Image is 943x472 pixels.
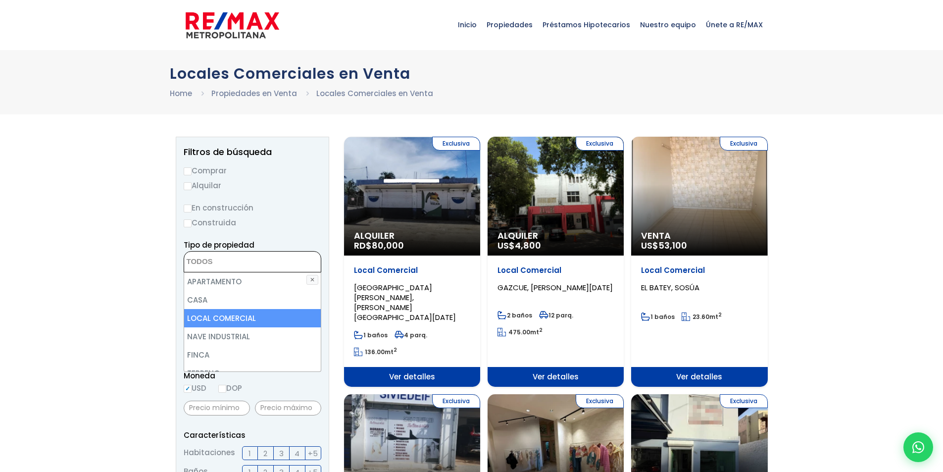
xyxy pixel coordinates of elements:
input: Precio máximo [255,401,321,416]
li: CASA [184,291,321,309]
span: Alquiler [497,231,614,241]
label: Construida [184,216,321,229]
span: 53,100 [658,239,687,252]
span: 3 [279,447,284,460]
span: Exclusiva [720,137,768,151]
li: TERRENO [184,364,321,382]
span: Exclusiva [720,394,768,408]
span: 4,800 [515,239,541,252]
span: Préstamos Hipotecarios [538,10,635,40]
span: 4 [295,447,299,460]
span: Inicio [453,10,482,40]
a: Exclusiva Venta US$53,100 Local Comercial EL BATEY, SOSÚA 1 baños 23.60mt2 Ver detalles [631,137,767,387]
label: Alquilar [184,179,321,192]
span: RD$ [354,239,404,252]
span: Exclusiva [576,394,624,408]
span: Moneda [184,369,321,382]
span: 475.00 [508,328,530,336]
span: 1 baños [354,331,388,339]
li: FINCA [184,346,321,364]
span: Habitaciones [184,446,235,460]
span: Nuestro equipo [635,10,701,40]
sup: 2 [718,311,722,318]
a: Exclusiva Alquiler RD$80,000 Local Comercial [GEOGRAPHIC_DATA][PERSON_NAME], [PERSON_NAME][GEOGRA... [344,137,480,387]
img: remax-metropolitana-logo [186,10,279,40]
span: 136.00 [365,348,385,356]
h1: Locales Comerciales en Venta [170,65,774,82]
span: GAZCUE, [PERSON_NAME][DATE] [497,282,613,293]
span: Únete a RE/MAX [701,10,768,40]
span: 80,000 [372,239,404,252]
span: mt [354,348,397,356]
span: Exclusiva [576,137,624,151]
span: Ver detalles [488,367,624,387]
span: Exclusiva [432,394,480,408]
span: 4 parq. [395,331,427,339]
a: Home [170,88,192,99]
p: Local Comercial [497,265,614,275]
a: Exclusiva Alquiler US$4,800 Local Comercial GAZCUE, [PERSON_NAME][DATE] 2 baños 12 parq. 475.00mt... [488,137,624,387]
span: mt [682,313,722,321]
span: 23.60 [693,313,709,321]
button: ✕ [306,275,318,285]
span: Exclusiva [432,137,480,151]
label: USD [184,382,206,394]
span: Tipo de propiedad [184,240,254,250]
span: Ver detalles [344,367,480,387]
textarea: Search [184,252,280,273]
span: 12 parq. [539,311,573,319]
span: Ver detalles [631,367,767,387]
label: Comprar [184,164,321,177]
p: Características [184,429,321,441]
input: Precio mínimo [184,401,250,416]
sup: 2 [394,346,397,354]
li: NAVE INDUSTRIAL [184,327,321,346]
input: En construcción [184,205,192,212]
p: Local Comercial [354,265,470,275]
li: LOCAL COMERCIAL [184,309,321,327]
li: APARTAMENTO [184,272,321,291]
label: En construcción [184,202,321,214]
input: Comprar [184,167,192,175]
span: 2 [263,447,267,460]
a: Propiedades en Venta [211,88,297,99]
span: EL BATEY, SOSÚA [641,282,699,293]
span: mt [497,328,543,336]
span: 1 baños [641,313,675,321]
span: +5 [308,447,318,460]
label: DOP [218,382,242,394]
span: Alquiler [354,231,470,241]
span: Venta [641,231,757,241]
span: Propiedades [482,10,538,40]
sup: 2 [539,326,543,334]
span: 1 [248,447,251,460]
input: DOP [218,385,226,393]
input: Construida [184,219,192,227]
span: US$ [497,239,541,252]
p: Local Comercial [641,265,757,275]
h2: Filtros de búsqueda [184,147,321,157]
span: [GEOGRAPHIC_DATA][PERSON_NAME], [PERSON_NAME][GEOGRAPHIC_DATA][DATE] [354,282,456,322]
span: US$ [641,239,687,252]
span: 2 baños [497,311,532,319]
input: Alquilar [184,182,192,190]
li: Locales Comerciales en Venta [316,87,433,100]
input: USD [184,385,192,393]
